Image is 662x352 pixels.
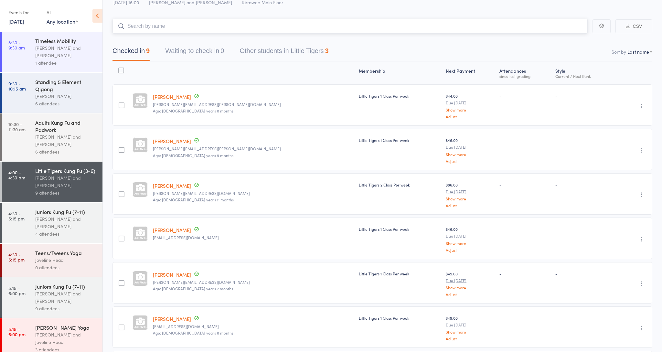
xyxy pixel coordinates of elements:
[446,323,494,327] small: Due [DATE]
[446,285,494,290] a: Show more
[35,37,97,44] div: Timeless Mobility
[153,182,191,189] a: [PERSON_NAME]
[35,78,97,92] div: Standing 5 Element Qigong
[165,44,224,61] button: Waiting to check in0
[325,47,329,54] div: 3
[2,277,102,318] a: 5:15 -6:00 pmJuniors Kung Fu (7-11)[PERSON_NAME] and [PERSON_NAME]9 attendees
[446,203,494,208] a: Adjust
[446,108,494,112] a: Show more
[499,93,550,99] div: -
[499,226,550,232] div: -
[2,203,102,243] a: 4:30 -5:15 pmJuniors Kung Fu (7-11)[PERSON_NAME] and [PERSON_NAME]4 attendees
[153,138,191,144] a: [PERSON_NAME]
[153,324,354,329] small: isaline.doucot@gmail.com
[553,64,616,81] div: Style
[47,7,79,18] div: At
[153,227,191,233] a: [PERSON_NAME]
[359,93,441,99] div: Little Tigers 1 Class Per week
[555,271,613,276] div: -
[2,32,102,72] a: 8:30 -9:30 amTimeless Mobility[PERSON_NAME] and [PERSON_NAME]1 attendee
[359,271,441,276] div: Little Tigers 1 Class Per week
[2,244,102,277] a: 4:30 -5:15 pmTeens/Tweens YogaJoveline Head0 attendees
[153,280,354,284] small: amanda.gergis2014@gmail.com
[627,48,649,55] div: Last name
[35,119,97,133] div: Adults Kung Fu and Padwork
[8,170,25,180] time: 4:00 - 4:30 pm
[446,226,494,252] div: $46.00
[446,292,494,296] a: Adjust
[153,102,354,107] small: hollie.suhan@hotmail.co.uk
[446,278,494,283] small: Due [DATE]
[153,93,191,100] a: [PERSON_NAME]
[446,93,494,119] div: $44.00
[446,101,494,105] small: Due [DATE]
[8,81,26,91] time: 9:30 - 10:15 am
[112,19,588,34] input: Search by name
[8,40,25,50] time: 8:30 - 9:30 am
[35,283,97,290] div: Juniors Kung Fu (7-11)
[35,148,97,155] div: 6 attendees
[35,100,97,107] div: 6 attendees
[240,44,328,61] button: Other students in Little Tigers3
[446,336,494,341] a: Adjust
[499,315,550,321] div: -
[153,108,233,113] span: Age: [DEMOGRAPHIC_DATA] years 8 months
[446,114,494,119] a: Adjust
[446,248,494,252] a: Adjust
[8,122,26,132] time: 10:30 - 11:30 am
[35,92,97,100] div: [PERSON_NAME]
[8,7,40,18] div: Events for
[35,208,97,215] div: Juniors Kung Fu (7-11)
[35,189,97,197] div: 9 attendees
[35,230,97,238] div: 4 attendees
[446,182,494,208] div: $66.00
[359,137,441,143] div: Little Tigers 1 Class Per week
[35,331,97,346] div: [PERSON_NAME] and Joveline Head
[499,182,550,187] div: -
[359,226,441,232] div: Little Tigers 1 Class Per week
[153,315,191,322] a: [PERSON_NAME]
[446,197,494,201] a: Show more
[35,256,97,264] div: Joveline Head
[35,324,97,331] div: [PERSON_NAME] Yoga
[8,211,25,221] time: 4:30 - 5:15 pm
[35,59,97,67] div: 1 attendee
[8,252,25,262] time: 4:30 - 5:15 pm
[220,47,224,54] div: 0
[35,174,97,189] div: [PERSON_NAME] and [PERSON_NAME]
[153,286,233,291] span: Age: [DEMOGRAPHIC_DATA] years 2 months
[35,249,97,256] div: Teens/Tweens Yoga
[446,315,494,341] div: $49.00
[446,159,494,163] a: Adjust
[359,182,441,187] div: Little Tigers 2 Class Per week
[8,326,26,337] time: 5:15 - 6:00 pm
[555,182,613,187] div: -
[2,162,102,202] a: 4:00 -4:30 pmLittle Tigers Kung Fu (3-6)[PERSON_NAME] and [PERSON_NAME]9 attendees
[555,93,613,99] div: -
[356,64,443,81] div: Membership
[499,74,550,78] div: since last grading
[35,44,97,59] div: [PERSON_NAME] and [PERSON_NAME]
[497,64,553,81] div: Atten­dances
[35,167,97,174] div: Little Tigers Kung Fu (3-6)
[35,215,97,230] div: [PERSON_NAME] and [PERSON_NAME]
[153,330,233,336] span: Age: [DEMOGRAPHIC_DATA] years 8 months
[2,113,102,161] a: 10:30 -11:30 amAdults Kung Fu and Padwork[PERSON_NAME] and [PERSON_NAME]6 attendees
[35,290,97,305] div: [PERSON_NAME] and [PERSON_NAME]
[153,271,191,278] a: [PERSON_NAME]
[35,264,97,271] div: 0 attendees
[153,197,234,202] span: Age: [DEMOGRAPHIC_DATA] years 11 months
[8,18,24,25] a: [DATE]
[446,189,494,194] small: Due [DATE]
[499,137,550,143] div: -
[446,234,494,238] small: Due [DATE]
[555,226,613,232] div: -
[35,133,97,148] div: [PERSON_NAME] and [PERSON_NAME]
[47,18,79,25] div: Any location
[112,44,150,61] button: Checked in9
[555,74,613,78] div: Current / Next Rank
[612,48,626,55] label: Sort by
[153,235,354,240] small: elenamaus@outlook.com
[446,137,494,163] div: $46.00
[35,305,97,312] div: 9 attendees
